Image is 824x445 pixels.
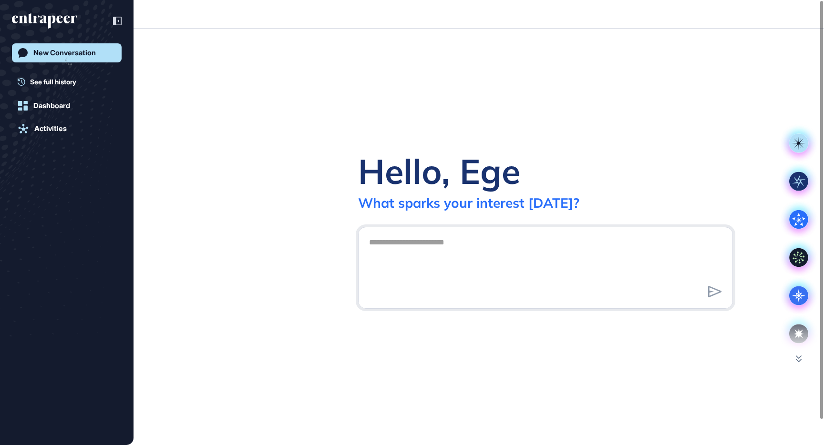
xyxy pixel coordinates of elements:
[33,101,70,110] div: Dashboard
[34,124,67,133] div: Activities
[12,13,77,29] div: entrapeer-logo
[358,194,579,211] div: What sparks your interest [DATE]?
[12,96,122,115] a: Dashboard
[33,49,96,57] div: New Conversation
[18,77,122,87] a: See full history
[12,119,122,138] a: Activities
[12,43,122,62] a: New Conversation
[358,150,520,192] div: Hello, Ege
[30,77,76,87] span: See full history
